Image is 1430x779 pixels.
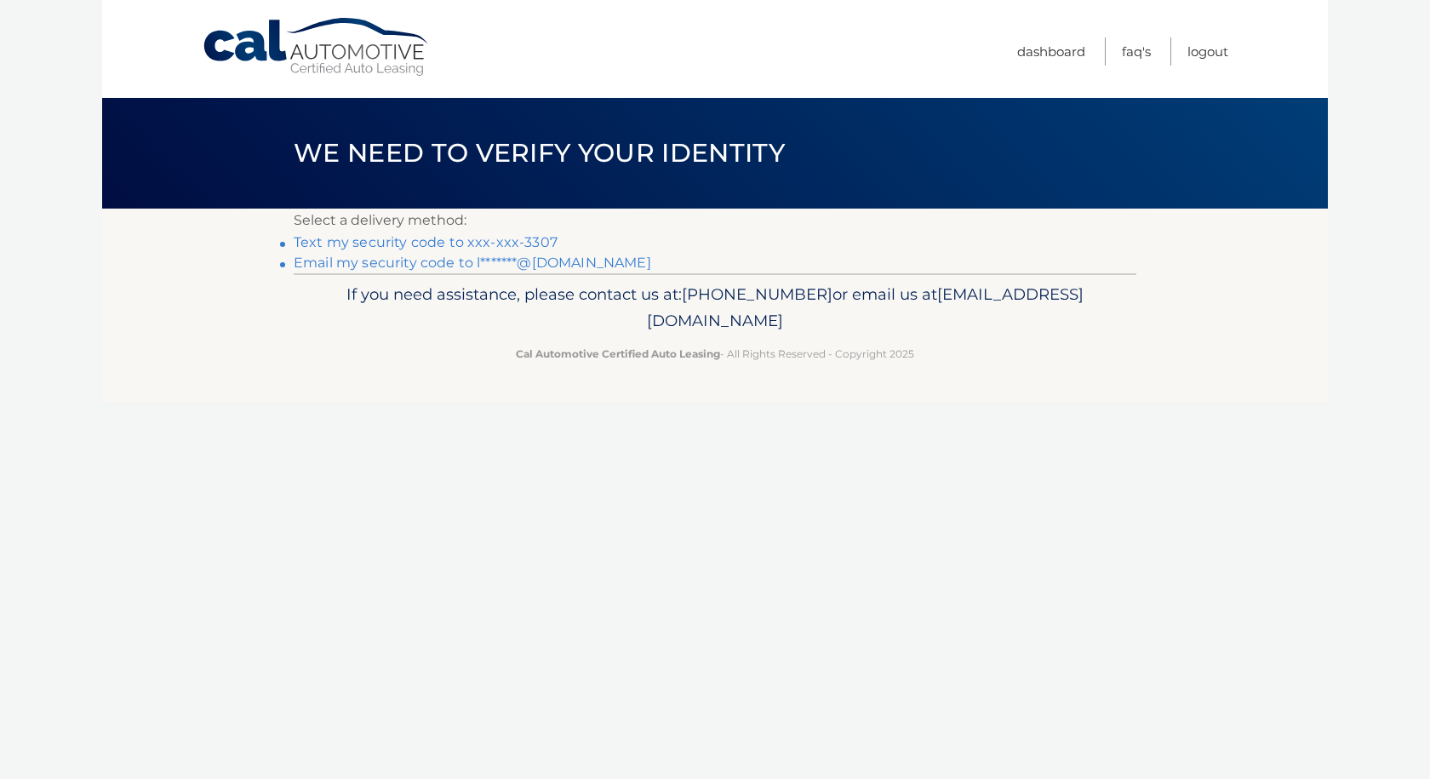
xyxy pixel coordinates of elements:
[294,255,651,271] a: Email my security code to l*******@[DOMAIN_NAME]
[1122,37,1151,66] a: FAQ's
[1187,37,1228,66] a: Logout
[1017,37,1085,66] a: Dashboard
[294,209,1136,232] p: Select a delivery method:
[294,234,558,250] a: Text my security code to xxx-xxx-3307
[305,281,1125,335] p: If you need assistance, please contact us at: or email us at
[682,284,832,304] span: [PHONE_NUMBER]
[516,347,720,360] strong: Cal Automotive Certified Auto Leasing
[202,17,432,77] a: Cal Automotive
[294,137,785,169] span: We need to verify your identity
[305,345,1125,363] p: - All Rights Reserved - Copyright 2025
